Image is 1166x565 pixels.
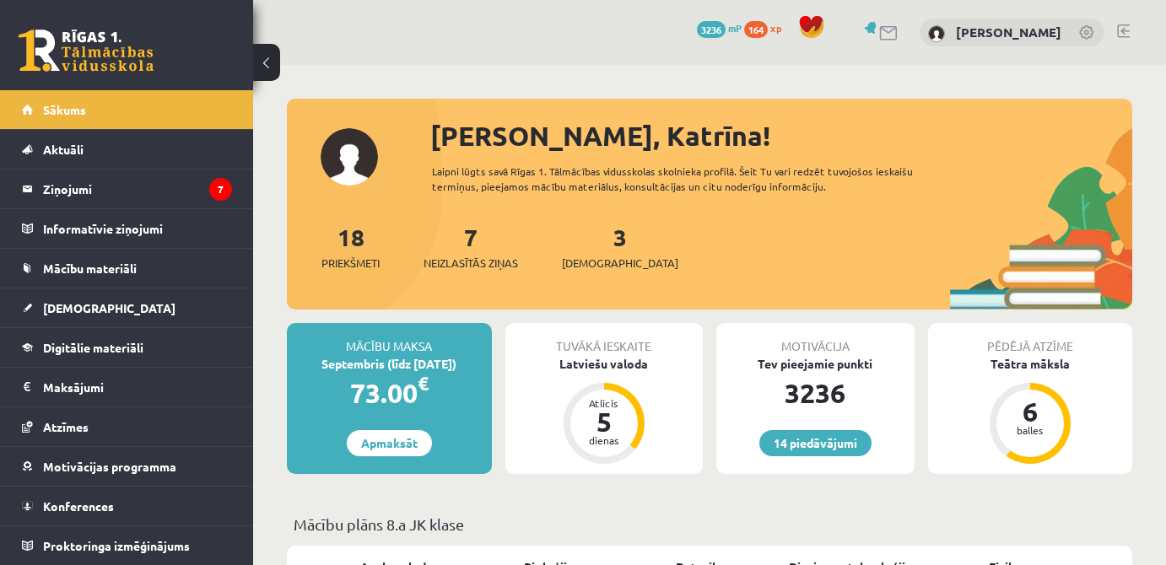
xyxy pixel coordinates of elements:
[956,24,1061,40] a: [PERSON_NAME]
[43,459,176,474] span: Motivācijas programma
[43,169,232,208] legend: Ziņojumi
[22,368,232,406] a: Maksājumi
[505,355,704,373] div: Latviešu valoda
[697,21,742,35] a: 3236 mP
[505,323,704,355] div: Tuvākā ieskaite
[928,323,1133,355] div: Pēdējā atzīme
[418,371,429,395] span: €
[287,355,492,373] div: Septembris (līdz [DATE])
[43,340,143,355] span: Digitālie materiāli
[22,249,232,288] a: Mācību materiāli
[1005,398,1055,425] div: 6
[43,300,175,315] span: [DEMOGRAPHIC_DATA]
[22,288,232,327] a: [DEMOGRAPHIC_DATA]
[209,178,232,201] i: 7
[347,430,432,456] a: Apmaksāt
[505,355,704,466] a: Latviešu valoda Atlicis 5 dienas
[424,222,518,272] a: 7Neizlasītās ziņas
[43,419,89,434] span: Atzīmes
[716,373,915,413] div: 3236
[697,21,726,38] span: 3236
[43,209,232,248] legend: Informatīvie ziņojumi
[770,21,781,35] span: xp
[22,407,232,446] a: Atzīmes
[43,538,190,553] span: Proktoringa izmēģinājums
[43,102,86,117] span: Sākums
[579,435,629,445] div: dienas
[43,498,114,514] span: Konferences
[579,398,629,408] div: Atlicis
[759,430,872,456] a: 14 piedāvājumi
[22,90,232,129] a: Sākums
[22,328,232,367] a: Digitālie materiāli
[430,116,1132,156] div: [PERSON_NAME], Katrīna!
[928,355,1133,373] div: Teātra māksla
[22,169,232,208] a: Ziņojumi7
[43,261,137,276] span: Mācību materiāli
[1005,425,1055,435] div: balles
[424,255,518,272] span: Neizlasītās ziņas
[22,209,232,248] a: Informatīvie ziņojumi
[22,526,232,565] a: Proktoringa izmēģinājums
[22,130,232,169] a: Aktuāli
[728,21,742,35] span: mP
[579,408,629,435] div: 5
[287,373,492,413] div: 73.00
[43,368,232,406] legend: Maksājumi
[716,323,915,355] div: Motivācija
[562,222,678,272] a: 3[DEMOGRAPHIC_DATA]
[928,25,945,42] img: Katrīna Ullas
[744,21,790,35] a: 164 xp
[432,164,939,194] div: Laipni lūgts savā Rīgas 1. Tālmācības vidusskolas skolnieka profilā. Šeit Tu vari redzēt tuvojošo...
[744,21,768,38] span: 164
[294,513,1126,535] p: Mācību plāns 8.a JK klase
[321,255,380,272] span: Priekšmeti
[19,30,154,72] a: Rīgas 1. Tālmācības vidusskola
[716,355,915,373] div: Tev pieejamie punkti
[22,487,232,525] a: Konferences
[928,355,1133,466] a: Teātra māksla 6 balles
[43,142,84,157] span: Aktuāli
[321,222,380,272] a: 18Priekšmeti
[287,323,492,355] div: Mācību maksa
[22,447,232,486] a: Motivācijas programma
[562,255,678,272] span: [DEMOGRAPHIC_DATA]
